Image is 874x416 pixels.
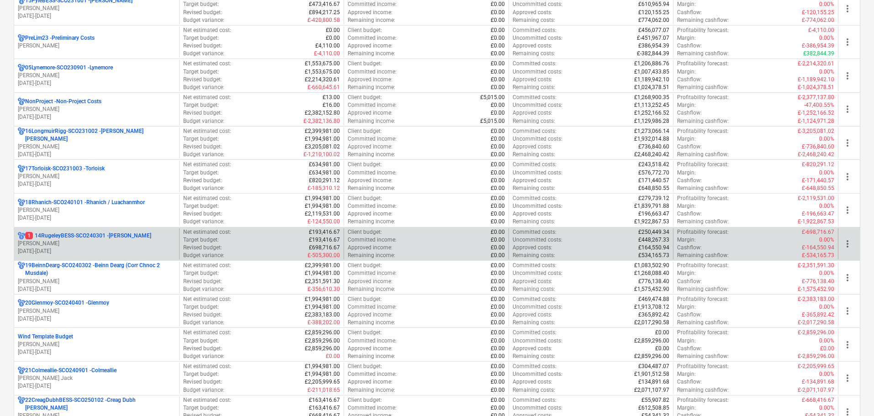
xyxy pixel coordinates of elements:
div: 17Torloisk-SCO231003 -Torloisk[PERSON_NAME][DATE]-[DATE] [18,165,175,188]
p: Remaining income : [348,16,395,24]
p: £-3,205,081.02 [798,127,834,135]
p: [PERSON_NAME] [18,240,175,247]
span: more_vert [842,339,853,350]
p: Remaining cashflow : [677,50,729,58]
p: Remaining income : [348,218,395,226]
p: Remaining cashflow : [677,84,729,91]
div: 114RugeleyBESS-SCO240301 -[PERSON_NAME][PERSON_NAME][DATE]-[DATE] [18,232,175,255]
p: Committed costs : [513,127,556,135]
p: Profitability forecast : [677,60,729,68]
p: Committed income : [348,0,397,8]
p: NonProject - Non-Project Costs [25,98,101,105]
p: Net estimated cost : [183,60,231,68]
p: Approved costs : [513,42,552,50]
p: Margin : [677,101,696,109]
p: Approved income : [348,42,392,50]
div: 19BeinnDearg-SCO240302 -Beinn Dearg (Corr Chnoc 2 Musdale)[PERSON_NAME][DATE]-[DATE] [18,262,175,293]
p: £-2,382,136.80 [303,117,340,125]
p: Approved income : [348,210,392,218]
p: Approved costs : [513,143,552,151]
div: PreLim23 -Preliminary Costs[PERSON_NAME] [18,34,175,50]
p: Client budget : [348,228,382,236]
p: [DATE] - [DATE] [18,79,175,87]
p: [PERSON_NAME] [18,278,175,285]
p: £1,922,867.53 [634,218,669,226]
p: [DATE] - [DATE] [18,247,175,255]
p: £456,077.07 [638,26,669,34]
p: 0.00% [819,169,834,177]
p: Margin : [677,34,696,42]
p: [PERSON_NAME] Jack [18,374,175,382]
p: Remaining costs : [513,151,555,158]
p: Approved income : [348,76,392,84]
p: £1,994,981.00 [305,135,340,143]
p: £5,015.00 [480,94,505,101]
span: more_vert [842,205,853,216]
p: £-648,850.55 [802,184,834,192]
p: £193,416.67 [309,228,340,236]
p: [DATE] - [DATE] [18,348,175,356]
div: Project has multi currencies enabled [18,165,25,173]
p: Target budget : [183,135,219,143]
div: Project has multi currencies enabled [18,34,25,42]
iframe: Chat Widget [828,372,874,416]
p: [PERSON_NAME] [18,72,175,79]
p: Committed costs : [513,94,556,101]
p: £-1,124,971.28 [798,117,834,125]
p: Remaining cashflow : [677,218,729,226]
p: Approved costs : [513,109,552,117]
div: 16LongmuirRigg-SCO231002 -[PERSON_NAME] [PERSON_NAME][PERSON_NAME][DATE]-[DATE] [18,127,175,159]
p: Remaining cashflow : [677,117,729,125]
p: Margin : [677,68,696,76]
span: more_vert [842,104,853,115]
p: Margin : [677,135,696,143]
p: Client budget : [348,94,382,101]
p: Committed income : [348,34,397,42]
p: Budget variance : [183,50,224,58]
p: Margin : [677,169,696,177]
div: NonProject -Non-Project Costs[PERSON_NAME][DATE]-[DATE] [18,98,175,121]
div: Project has multi currencies enabled [18,127,25,143]
div: Project has multi currencies enabled [18,199,25,206]
p: £-2,468,240.42 [798,151,834,158]
p: £1,553,675.00 [305,60,340,68]
p: Cashflow : [677,109,702,117]
p: 0.00% [819,135,834,143]
p: [DATE] - [DATE] [18,151,175,158]
p: £1,994,981.00 [305,195,340,202]
p: £0.00 [491,177,505,184]
p: Client budget : [348,127,382,135]
p: Client budget : [348,161,382,169]
p: £1,189,942.10 [634,76,669,84]
p: Target budget : [183,236,219,244]
p: £0.00 [491,76,505,84]
p: £1,007,433.85 [634,68,669,76]
p: £-120,155.25 [802,9,834,16]
p: Approved income : [348,9,392,16]
p: Net estimated cost : [183,195,231,202]
p: Profitability forecast : [677,94,729,101]
p: £-451,967.07 [637,34,669,42]
p: [DATE] - [DATE] [18,382,175,390]
p: Margin : [677,202,696,210]
p: £2,399,981.00 [305,127,340,135]
p: £-4,110.00 [314,50,340,58]
p: £0.00 [491,195,505,202]
p: Profitability forecast : [677,228,729,236]
p: £0.00 [491,127,505,135]
p: Committed income : [348,169,397,177]
p: 0.00% [819,34,834,42]
p: [PERSON_NAME] [18,42,175,50]
p: £0.00 [491,84,505,91]
p: Remaining income : [348,84,395,91]
p: £-698,716.67 [802,228,834,236]
p: Net estimated cost : [183,127,231,135]
p: [PERSON_NAME] [18,5,175,12]
p: £120,155.25 [638,9,669,16]
p: Revised budget : [183,177,222,184]
p: £774,062.00 [638,16,669,24]
p: Profitability forecast : [677,26,729,34]
p: Committed costs : [513,26,556,34]
p: [DATE] - [DATE] [18,285,175,293]
p: Budget variance : [183,117,224,125]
